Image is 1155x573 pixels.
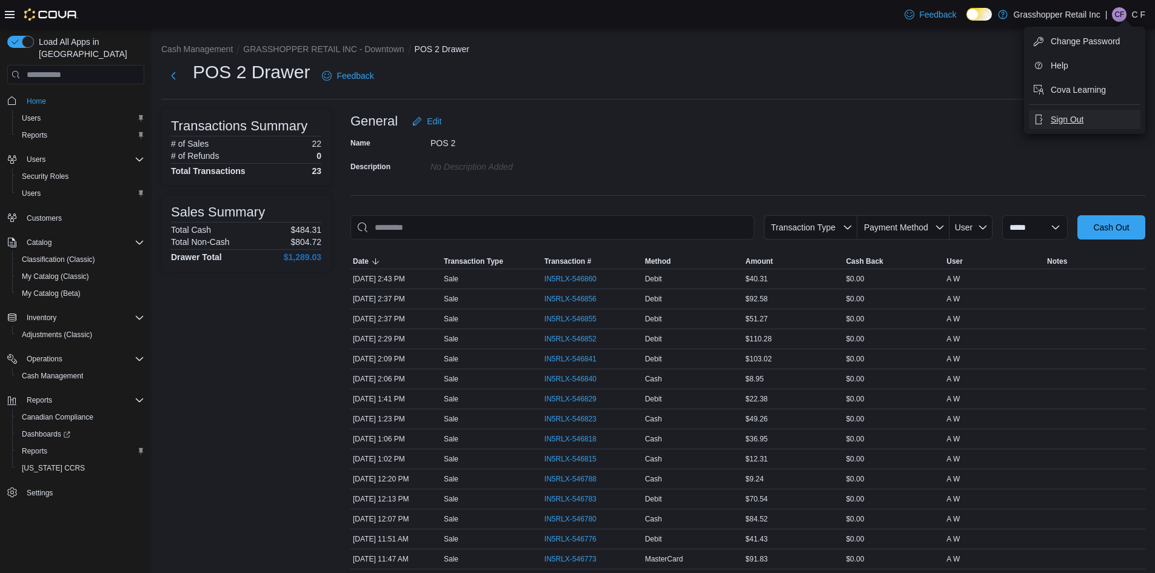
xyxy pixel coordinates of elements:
[430,133,593,148] div: POS 2
[350,114,398,129] h3: General
[944,254,1045,269] button: User
[544,354,597,364] span: IN5RLX-546841
[430,157,593,172] div: No Description added
[444,514,458,524] p: Sale
[645,474,662,484] span: Cash
[17,461,144,475] span: Washington CCRS
[22,446,47,456] span: Reports
[22,211,67,226] a: Customers
[12,443,149,460] button: Reports
[284,252,321,262] h4: $1,289.03
[22,94,51,109] a: Home
[407,109,446,133] button: Edit
[22,189,41,198] span: Users
[22,412,93,422] span: Canadian Compliance
[22,235,56,250] button: Catalog
[22,310,144,325] span: Inventory
[946,414,960,424] span: A W
[544,292,609,306] button: IN5RLX-546856
[1051,59,1068,72] span: Help
[544,472,609,486] button: IN5RLX-546788
[17,369,144,383] span: Cash Management
[12,460,149,477] button: [US_STATE] CCRS
[171,225,211,235] h6: Total Cash
[22,486,58,500] a: Settings
[645,534,662,544] span: Debit
[444,354,458,364] p: Sale
[17,286,85,301] a: My Catalog (Beta)
[843,372,944,386] div: $0.00
[846,256,883,266] span: Cash Back
[1045,254,1145,269] button: Notes
[17,410,144,424] span: Canadian Compliance
[843,532,944,546] div: $0.00
[544,514,597,524] span: IN5RLX-546780
[2,209,149,227] button: Customers
[1077,215,1145,240] button: Cash Out
[843,392,944,406] div: $0.00
[900,2,961,27] a: Feedback
[946,274,960,284] span: A W
[544,534,597,544] span: IN5RLX-546776
[12,185,149,202] button: Users
[544,532,609,546] button: IN5RLX-546776
[161,44,233,54] button: Cash Management
[746,474,764,484] span: $9.24
[7,87,144,533] nav: Complex example
[171,205,265,219] h3: Sales Summary
[12,127,149,144] button: Reports
[350,552,441,566] div: [DATE] 11:47 AM
[17,369,88,383] a: Cash Management
[444,334,458,344] p: Sale
[946,256,963,266] span: User
[17,327,144,342] span: Adjustments (Classic)
[22,463,85,473] span: [US_STATE] CCRS
[955,223,973,232] span: User
[966,8,992,21] input: Dark Mode
[22,272,89,281] span: My Catalog (Classic)
[17,111,45,126] a: Users
[946,374,960,384] span: A W
[843,352,944,366] div: $0.00
[544,332,609,346] button: IN5RLX-546852
[544,454,597,464] span: IN5RLX-546815
[17,169,144,184] span: Security Roles
[290,225,321,235] p: $484.31
[843,272,944,286] div: $0.00
[22,310,61,325] button: Inventory
[34,36,144,60] span: Load All Apps in [GEOGRAPHIC_DATA]
[444,394,458,404] p: Sale
[350,162,390,172] label: Description
[171,252,222,262] h4: Drawer Total
[2,234,149,251] button: Catalog
[544,392,609,406] button: IN5RLX-546829
[542,254,643,269] button: Transaction #
[544,314,597,324] span: IN5RLX-546855
[746,494,768,504] span: $70.54
[746,294,768,304] span: $92.58
[12,285,149,302] button: My Catalog (Beta)
[544,432,609,446] button: IN5RLX-546818
[746,534,768,544] span: $41.43
[645,314,662,324] span: Debit
[544,554,597,564] span: IN5RLX-546773
[350,352,441,366] div: [DATE] 2:09 PM
[645,554,683,564] span: MasterCard
[22,113,41,123] span: Users
[843,552,944,566] div: $0.00
[24,8,78,21] img: Cova
[350,392,441,406] div: [DATE] 1:41 PM
[22,330,92,340] span: Adjustments (Classic)
[1029,80,1140,99] button: Cova Learning
[645,374,662,384] span: Cash
[1051,113,1083,126] span: Sign Out
[17,186,144,201] span: Users
[746,414,768,424] span: $49.26
[350,532,441,546] div: [DATE] 11:51 AM
[544,272,609,286] button: IN5RLX-546860
[946,314,960,324] span: A W
[17,410,98,424] a: Canadian Compliance
[544,434,597,444] span: IN5RLX-546818
[161,43,1145,58] nav: An example of EuiBreadcrumbs
[17,169,73,184] a: Security Roles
